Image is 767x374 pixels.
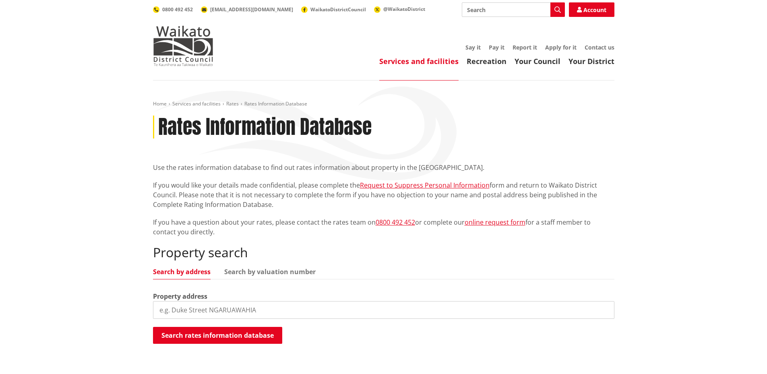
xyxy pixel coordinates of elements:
[172,100,221,107] a: Services and facilities
[383,6,425,12] span: @WaikatoDistrict
[465,218,525,227] a: online request form
[244,100,307,107] span: Rates Information Database
[224,269,316,275] a: Search by valuation number
[153,301,614,319] input: e.g. Duke Street NGARUAWAHIA
[585,43,614,51] a: Contact us
[153,101,614,107] nav: breadcrumb
[153,100,167,107] a: Home
[162,6,193,13] span: 0800 492 452
[153,291,207,301] label: Property address
[153,217,614,237] p: If you have a question about your rates, please contact the rates team on or complete our for a s...
[153,6,193,13] a: 0800 492 452
[462,2,565,17] input: Search input
[301,6,366,13] a: WaikatoDistrictCouncil
[310,6,366,13] span: WaikatoDistrictCouncil
[379,56,459,66] a: Services and facilities
[515,56,560,66] a: Your Council
[153,327,282,344] button: Search rates information database
[513,43,537,51] a: Report it
[569,2,614,17] a: Account
[201,6,293,13] a: [EMAIL_ADDRESS][DOMAIN_NAME]
[226,100,239,107] a: Rates
[376,218,415,227] a: 0800 492 452
[153,245,614,260] h2: Property search
[465,43,481,51] a: Say it
[467,56,507,66] a: Recreation
[210,6,293,13] span: [EMAIL_ADDRESS][DOMAIN_NAME]
[153,163,614,172] p: Use the rates information database to find out rates information about property in the [GEOGRAPHI...
[153,180,614,209] p: If you would like your details made confidential, please complete the form and return to Waikato ...
[569,56,614,66] a: Your District
[374,6,425,12] a: @WaikatoDistrict
[489,43,504,51] a: Pay it
[153,269,211,275] a: Search by address
[153,26,213,66] img: Waikato District Council - Te Kaunihera aa Takiwaa o Waikato
[360,181,490,190] a: Request to Suppress Personal Information
[545,43,577,51] a: Apply for it
[158,116,372,139] h1: Rates Information Database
